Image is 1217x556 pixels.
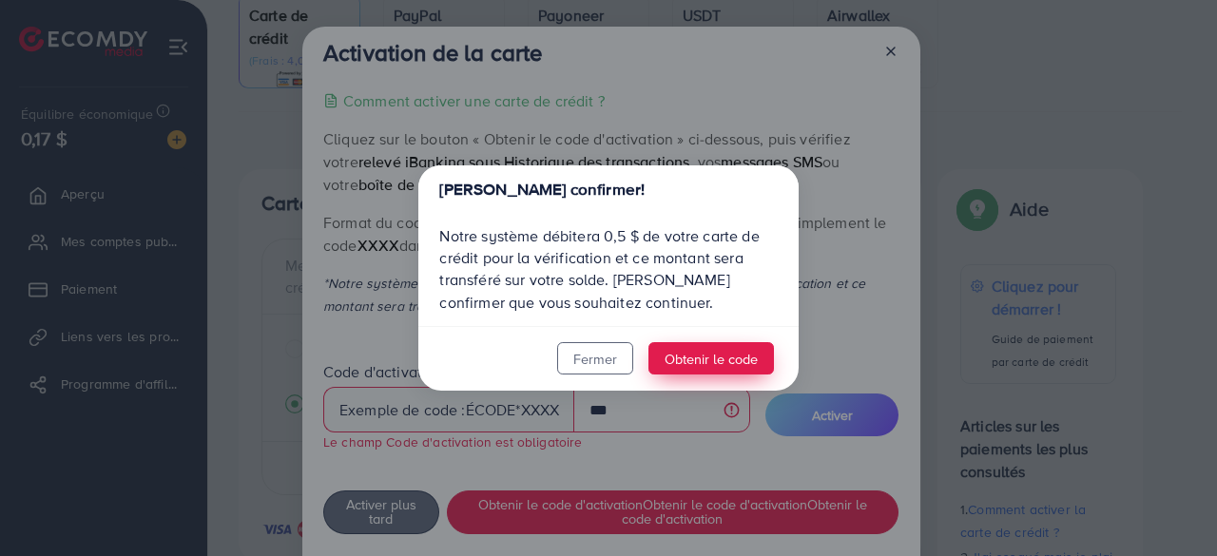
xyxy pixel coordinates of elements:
[557,342,633,374] button: Fermer
[1136,470,1203,542] iframe: Chat
[573,349,617,369] font: Fermer
[439,225,759,313] font: Notre système débitera 0,5 $ de votre carte de crédit pour la vérification et ce montant sera tra...
[648,342,774,374] button: Obtenir le code
[665,349,758,369] font: Obtenir le code
[439,178,645,201] font: [PERSON_NAME] confirmer!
